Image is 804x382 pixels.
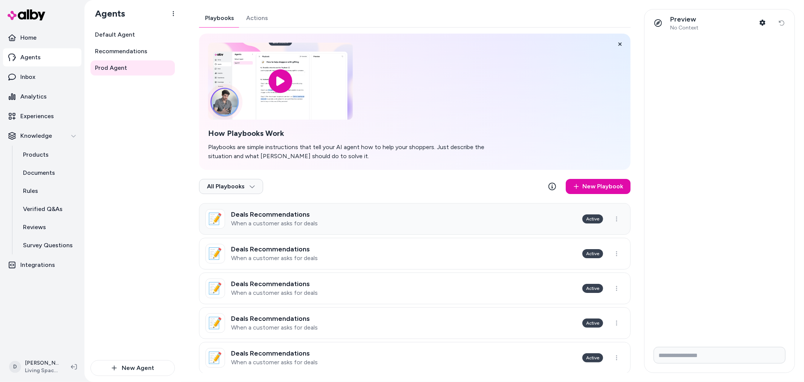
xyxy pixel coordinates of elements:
[199,203,631,235] a: 📝Deals RecommendationsWhen a customer asks for dealsActive
[95,30,135,39] span: Default Agent
[231,211,318,218] h3: Deals Recommendations
[15,200,81,218] a: Verified Q&As
[199,9,240,27] button: Playbooks
[23,223,46,232] p: Reviews
[3,107,81,125] a: Experiences
[15,164,81,182] a: Documents
[205,348,225,368] div: 📝
[23,241,73,250] p: Survey Questions
[3,48,81,66] a: Agents
[654,347,786,364] input: Write your prompt here
[3,29,81,47] a: Home
[15,236,81,254] a: Survey Questions
[20,53,41,62] p: Agents
[582,214,603,223] div: Active
[5,355,65,379] button: D[PERSON_NAME]Living Spaces
[205,209,225,229] div: 📝
[20,260,55,270] p: Integrations
[231,315,318,322] h3: Deals Recommendations
[231,359,318,366] p: When a customer asks for deals
[20,131,52,140] p: Knowledge
[25,359,59,367] p: [PERSON_NAME]
[231,350,318,357] h3: Deals Recommendations
[90,44,175,59] a: Recommendations
[25,367,59,374] span: Living Spaces
[231,220,318,227] p: When a customer asks for deals
[205,313,225,333] div: 📝
[23,150,49,159] p: Products
[90,60,175,75] a: Prod Agent
[3,68,81,86] a: Inbox
[15,146,81,164] a: Products
[23,186,38,196] p: Rules
[231,245,318,253] h3: Deals Recommendations
[20,92,47,101] p: Analytics
[3,127,81,145] button: Knowledge
[231,324,318,331] p: When a customer asks for deals
[3,88,81,106] a: Analytics
[15,182,81,200] a: Rules
[23,205,63,214] p: Verified Q&As
[205,244,225,263] div: 📝
[23,168,55,177] p: Documents
[95,63,127,72] span: Prod Agent
[231,280,318,288] h3: Deals Recommendations
[207,183,255,190] span: All Playbooks
[90,360,175,376] button: New Agent
[205,279,225,298] div: 📝
[20,33,37,42] p: Home
[8,9,45,20] img: alby Logo
[3,256,81,274] a: Integrations
[582,353,603,362] div: Active
[231,254,318,262] p: When a customer asks for deals
[566,179,631,194] a: New Playbook
[9,361,21,373] span: D
[20,112,54,121] p: Experiences
[199,238,631,270] a: 📝Deals RecommendationsWhen a customer asks for dealsActive
[670,25,698,31] span: No Context
[208,129,498,138] h2: How Playbooks Work
[199,342,631,374] a: 📝Deals RecommendationsWhen a customer asks for dealsActive
[670,15,698,24] p: Preview
[199,273,631,304] a: 📝Deals RecommendationsWhen a customer asks for dealsActive
[20,72,35,82] p: Inbox
[199,307,631,339] a: 📝Deals RecommendationsWhen a customer asks for dealsActive
[582,284,603,293] div: Active
[15,218,81,236] a: Reviews
[90,27,175,42] a: Default Agent
[199,179,263,194] button: All Playbooks
[240,9,274,27] button: Actions
[582,319,603,328] div: Active
[231,289,318,297] p: When a customer asks for deals
[95,47,147,56] span: Recommendations
[89,8,125,19] h1: Agents
[208,143,498,161] p: Playbooks are simple instructions that tell your AI agent how to help your shoppers. Just describ...
[582,249,603,258] div: Active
